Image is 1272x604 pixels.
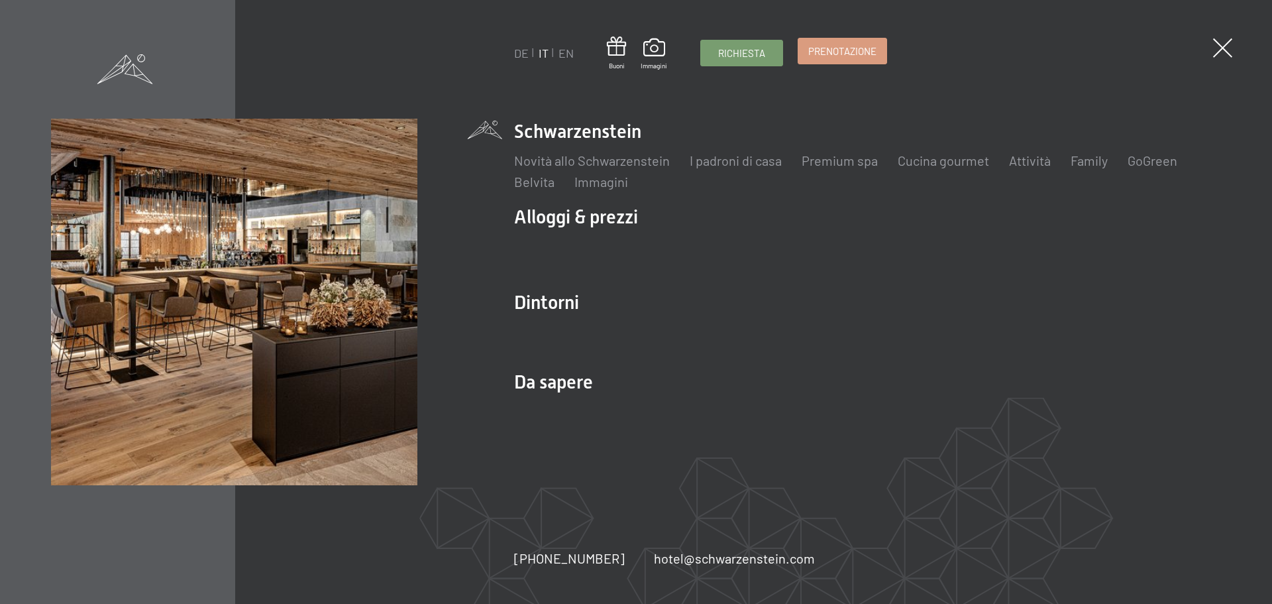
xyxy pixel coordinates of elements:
a: Novità allo Schwarzenstein [514,152,670,168]
a: Belvita [514,174,555,190]
a: Family [1071,152,1108,168]
a: Cucina gourmet [898,152,989,168]
a: Immagini [574,174,628,190]
span: Immagini [641,61,667,70]
a: hotel@schwarzenstein.com [654,549,815,568]
a: Immagini [641,38,667,70]
span: Buoni [607,61,626,70]
a: GoGreen [1128,152,1177,168]
span: Prenotazione [808,44,876,58]
a: I padroni di casa [690,152,782,168]
a: Buoni [607,36,626,70]
a: Prenotazione [798,38,886,64]
a: IT [539,46,549,60]
span: Richiesta [718,46,765,60]
span: [PHONE_NUMBER] [514,550,625,566]
a: Premium spa [802,152,878,168]
a: EN [558,46,574,60]
a: Richiesta [701,40,782,66]
a: Attività [1009,152,1051,168]
a: [PHONE_NUMBER] [514,549,625,568]
a: DE [514,46,529,60]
